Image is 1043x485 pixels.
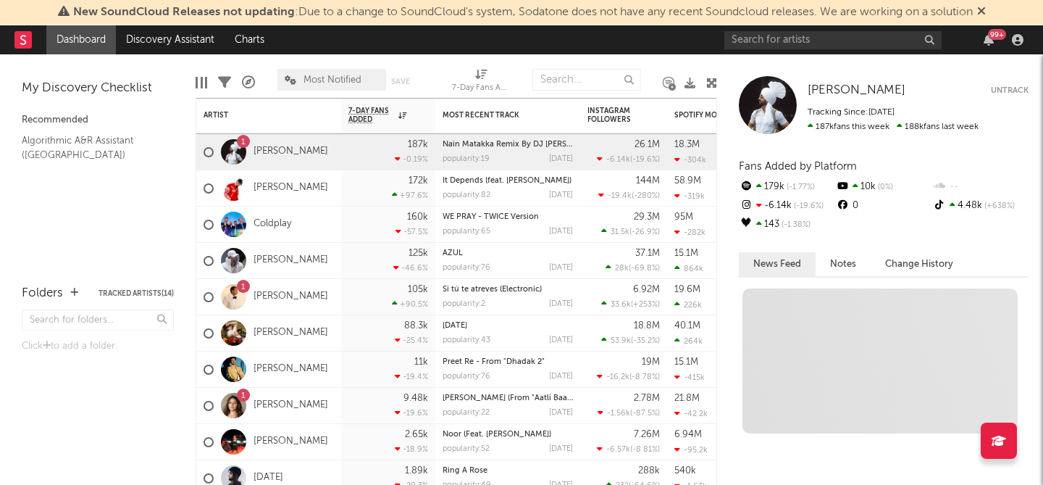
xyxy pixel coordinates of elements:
a: Nain Matakka Remix By DJ [PERSON_NAME] [443,141,608,149]
div: 264k [674,336,703,346]
span: 187k fans this week [808,123,889,131]
span: +638 % [982,202,1015,210]
div: Preet Re - From "Dhadak 2" [443,358,573,366]
div: 143 [739,215,835,234]
div: popularity: 22 [443,409,490,417]
div: popularity: 76 [443,373,490,381]
div: 288k [638,466,660,476]
input: Search... [532,69,641,91]
input: Search for folders... [22,310,174,331]
div: [DATE] [549,373,573,381]
span: -19.4k [608,192,632,200]
div: -57.5 % [395,227,428,236]
div: Artist [204,111,312,120]
div: 18.3M [674,140,700,149]
span: 53.9k [611,337,631,345]
div: -6.14k [739,196,835,215]
a: It Depends (feat. [PERSON_NAME]) [443,177,571,185]
div: [DATE] [549,264,573,272]
div: [DATE] [549,300,573,308]
span: -6.57k [606,446,630,454]
div: [DATE] [549,336,573,344]
div: 7-Day Fans Added (7-Day Fans Added) [452,80,510,97]
div: +90.5 % [392,299,428,309]
button: Change History [871,252,968,276]
a: Algorithmic A&R Assistant ([GEOGRAPHIC_DATA]) [22,133,159,162]
a: [PERSON_NAME] [254,363,328,376]
div: 37.1M [635,249,660,258]
a: Preet Re - From "Dhadak 2" [443,358,545,366]
a: [PERSON_NAME] [254,436,328,448]
div: Folders [22,285,63,302]
button: News Feed [739,252,816,276]
div: 11k [414,357,428,367]
div: December 25th [443,322,573,330]
button: 99+ [984,34,994,46]
div: 2.78M [634,394,660,403]
span: +253 % [633,301,658,309]
div: 99 + [988,29,1006,40]
div: 95M [674,212,693,222]
span: -69.8 % [631,265,658,273]
div: 15.1M [674,357,698,367]
div: Nain Matakka Remix By DJ Basque [443,141,573,149]
button: Tracked Artists(14) [99,290,174,297]
div: Si tú te atreves (Electronic) [443,286,573,294]
div: 160k [407,212,428,222]
div: It Depends (feat. Bryson Tiller) [443,177,573,185]
a: [PERSON_NAME] [254,399,328,412]
div: popularity: 65 [443,228,490,236]
span: -16.2k [606,373,629,381]
div: [DATE] [549,445,573,453]
div: 19.6M [674,285,700,294]
div: 6.92M [633,285,660,294]
span: 188k fans last week [808,123,979,131]
div: 18.8M [634,321,660,331]
div: 88.3k [404,321,428,331]
a: Charts [225,25,275,54]
span: -1.77 % [784,183,815,191]
span: -280 % [634,192,658,200]
span: -1.56k [607,410,630,418]
div: -19.6 % [395,408,428,418]
div: [DATE] [549,191,573,199]
div: AZUL [443,249,573,257]
a: Noor (Feat. [PERSON_NAME]) [443,431,551,439]
a: [PERSON_NAME] [254,146,328,158]
a: AZUL [443,249,463,257]
div: popularity: 76 [443,264,490,272]
a: Si tú te atreves (Electronic) [443,286,542,294]
span: Tracking Since: [DATE] [808,108,895,117]
a: Coldplay [254,218,291,231]
div: A&R Pipeline [242,62,255,104]
div: 10k [835,178,931,196]
div: 19M [642,357,660,367]
span: -19.6 % [632,156,658,164]
div: -42.2k [674,409,708,418]
a: [PERSON_NAME] (From "Aatli Baatmi Futlii") (Original Motion Picture Soundtrack) [443,394,747,402]
div: popularity: 52 [443,445,490,453]
a: WE PRAY - TWICE Version [443,213,539,221]
span: -6.14k [606,156,630,164]
div: Click to add a folder. [22,338,174,355]
div: 58.9M [674,176,701,186]
a: Ring A Rose [443,467,487,475]
div: 40.1M [674,321,700,331]
span: 33.6k [611,301,631,309]
span: Most Notified [303,75,361,85]
a: [DATE] [254,472,283,484]
a: [PERSON_NAME] [254,291,328,303]
div: -19.4 % [395,372,428,381]
div: Recommended [22,112,174,129]
a: [PERSON_NAME] [254,182,328,194]
div: ( ) [601,227,660,236]
span: 31.5k [611,228,629,236]
a: [PERSON_NAME] [254,327,328,339]
div: ( ) [606,263,660,273]
div: [DATE] [549,155,573,163]
div: -319k [674,191,705,201]
span: -26.9 % [632,228,658,236]
div: 540k [674,466,696,476]
a: Discovery Assistant [116,25,225,54]
div: 21.8M [674,394,700,403]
